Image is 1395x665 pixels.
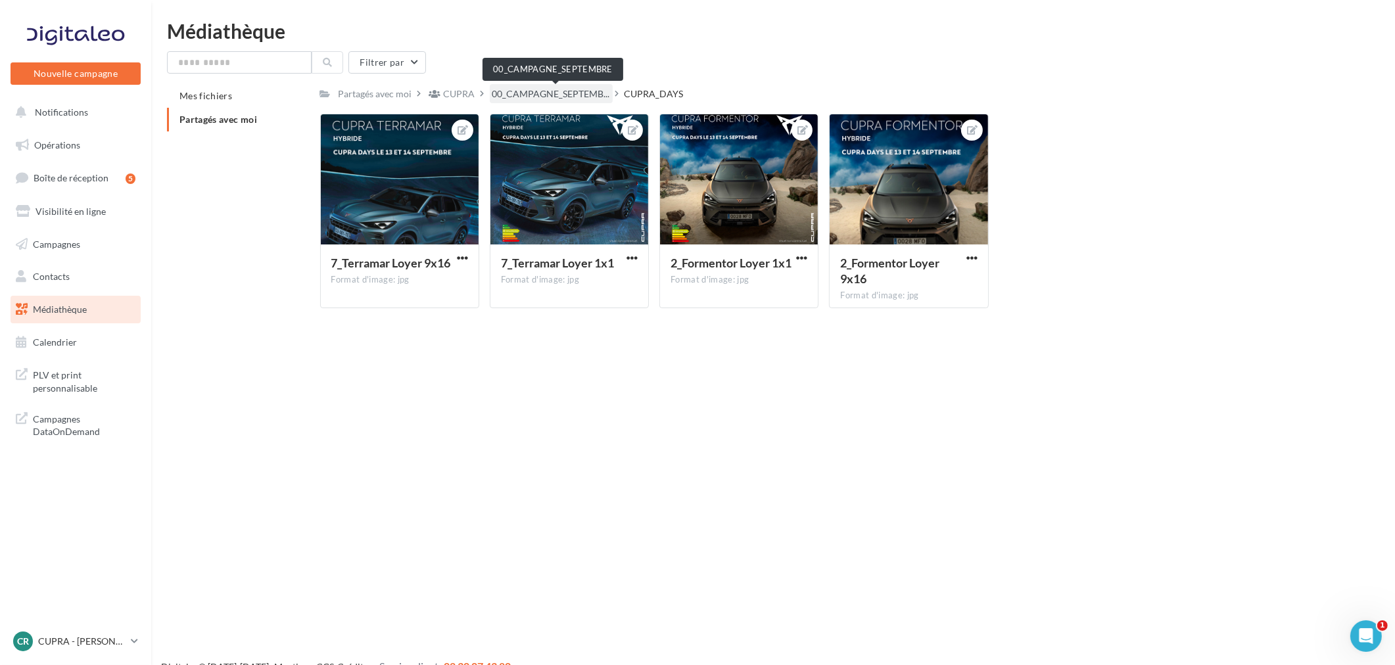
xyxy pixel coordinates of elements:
span: Notifications [35,106,88,118]
span: 00_CAMPAGNE_SEPTEMB... [492,87,610,101]
div: CUPRA_DAYS [625,87,684,101]
a: CR CUPRA - [PERSON_NAME] [11,629,141,654]
div: Médiathèque [167,21,1379,41]
span: 7_Terramar Loyer 1x1 [501,256,614,270]
a: Calendrier [8,329,143,356]
span: Visibilité en ligne [35,206,106,217]
a: Campagnes [8,231,143,258]
div: Format d'image: jpg [331,274,468,286]
button: Nouvelle campagne [11,62,141,85]
span: Médiathèque [33,304,87,315]
div: Partagés avec moi [339,87,412,101]
span: Calendrier [33,336,77,348]
a: Contacts [8,263,143,290]
span: Contacts [33,271,70,282]
a: Boîte de réception5 [8,164,143,192]
div: Format d'image: jpg [671,274,807,286]
a: PLV et print personnalisable [8,361,143,400]
span: 1 [1377,620,1388,631]
span: Campagnes DataOnDemand [33,410,135,438]
span: PLV et print personnalisable [33,366,135,394]
div: 00_CAMPAGNE_SEPTEMBRE [483,58,623,81]
span: Opérations [34,139,80,150]
div: Format d'image: jpg [840,290,977,302]
a: Visibilité en ligne [8,198,143,225]
span: Campagnes [33,238,80,249]
div: CUPRA [444,87,475,101]
span: 2_Formentor Loyer 1x1 [671,256,792,270]
span: 2_Formentor Loyer 9x16 [840,256,939,286]
p: CUPRA - [PERSON_NAME] [38,635,126,648]
a: Opérations [8,131,143,159]
iframe: Intercom live chat [1350,620,1382,652]
span: Mes fichiers [179,90,232,101]
span: Boîte de réception [34,172,108,183]
span: 7_Terramar Loyer 9x16 [331,256,451,270]
button: Notifications [8,99,138,126]
div: 5 [126,173,135,184]
span: Partagés avec moi [179,114,257,125]
a: Médiathèque [8,296,143,323]
a: Campagnes DataOnDemand [8,405,143,444]
span: CR [17,635,29,648]
button: Filtrer par [348,51,426,74]
div: Format d'image: jpg [501,274,638,286]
